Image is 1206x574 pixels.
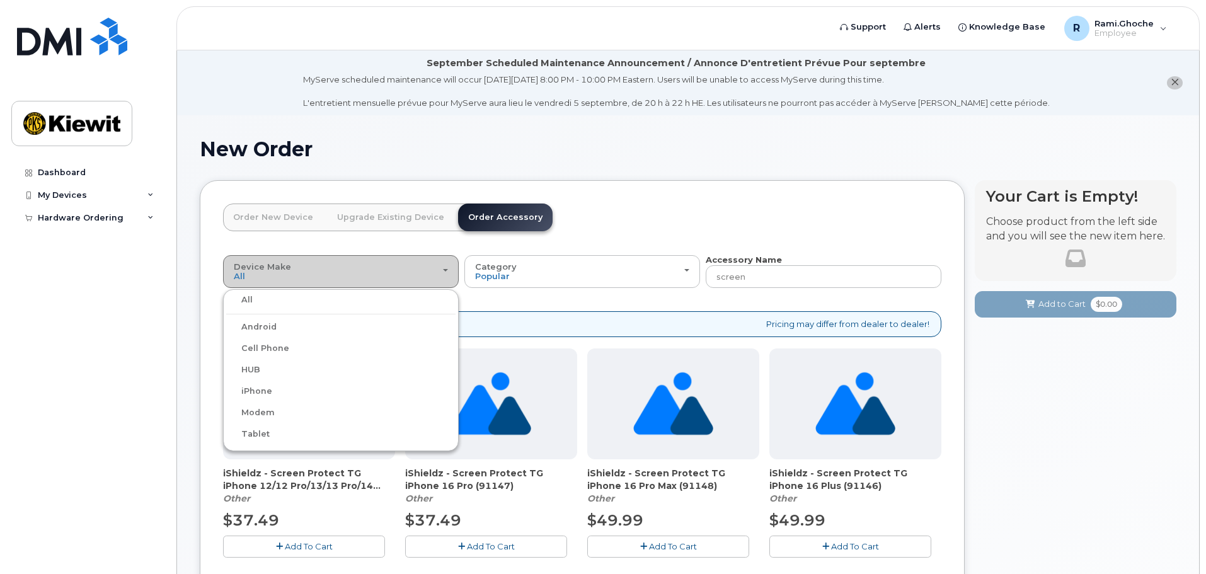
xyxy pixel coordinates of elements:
[285,541,333,551] span: Add To Cart
[587,467,759,492] span: iShieldz - Screen Protect TG iPhone 16 Pro Max (91148)
[405,467,577,492] span: iShieldz - Screen Protect TG iPhone 16 Pro (91147)
[223,467,395,492] span: iShieldz - Screen Protect TG iPhone 12/12 Pro/13/13 Pro/14 (88572)
[405,467,577,505] div: iShieldz - Screen Protect TG iPhone 16 Pro (91147)
[815,348,895,459] img: no_image_found-2caef05468ed5679b831cfe6fc140e25e0c280774317ffc20a367ab7fd17291e.png
[223,467,395,505] div: iShieldz - Screen Protect TG iPhone 12/12 Pro/13/13 Pro/14 (88572)
[467,541,515,551] span: Add To Cart
[458,204,553,231] a: Order Accessory
[706,255,782,265] strong: Accessory Name
[223,536,385,558] button: Add To Cart
[1167,76,1183,89] button: close notification
[223,511,279,529] span: $37.49
[649,541,697,551] span: Add To Cart
[769,467,941,492] span: iShieldz - Screen Protect TG iPhone 16 Plus (91146)
[587,467,759,505] div: iShieldz - Screen Protect TG iPhone 16 Pro Max (91148)
[769,493,796,504] em: Other
[223,255,459,288] button: Device Make All
[405,536,567,558] button: Add To Cart
[1038,298,1086,310] span: Add to Cart
[226,405,275,420] label: Modem
[226,362,260,377] label: HUB
[1091,297,1122,312] span: $0.00
[405,493,432,504] em: Other
[226,341,289,356] label: Cell Phone
[223,204,323,231] a: Order New Device
[633,348,713,459] img: no_image_found-2caef05468ed5679b831cfe6fc140e25e0c280774317ffc20a367ab7fd17291e.png
[234,271,245,281] span: All
[986,215,1165,244] p: Choose product from the left side and you will see the new item here.
[226,319,277,335] label: Android
[226,427,270,442] label: Tablet
[986,188,1165,205] h4: Your Cart is Empty!
[451,348,531,459] img: no_image_found-2caef05468ed5679b831cfe6fc140e25e0c280774317ffc20a367ab7fd17291e.png
[475,271,510,281] span: Popular
[226,384,272,399] label: iPhone
[226,292,253,307] label: All
[587,536,749,558] button: Add To Cart
[464,255,700,288] button: Category Popular
[1151,519,1197,565] iframe: Messenger Launcher
[234,261,291,272] span: Device Make
[769,467,941,505] div: iShieldz - Screen Protect TG iPhone 16 Plus (91146)
[475,261,517,272] span: Category
[831,541,879,551] span: Add To Cart
[975,291,1176,317] button: Add to Cart $0.00
[769,536,931,558] button: Add To Cart
[223,311,941,337] div: Pricing may differ from dealer to dealer!
[769,511,825,529] span: $49.99
[427,57,926,70] div: September Scheduled Maintenance Announcement / Annonce D'entretient Prévue Pour septembre
[587,511,643,529] span: $49.99
[200,138,1176,160] h1: New Order
[327,204,454,231] a: Upgrade Existing Device
[405,511,461,529] span: $37.49
[223,493,250,504] em: Other
[303,74,1050,109] div: MyServe scheduled maintenance will occur [DATE][DATE] 8:00 PM - 10:00 PM Eastern. Users will be u...
[587,493,614,504] em: Other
